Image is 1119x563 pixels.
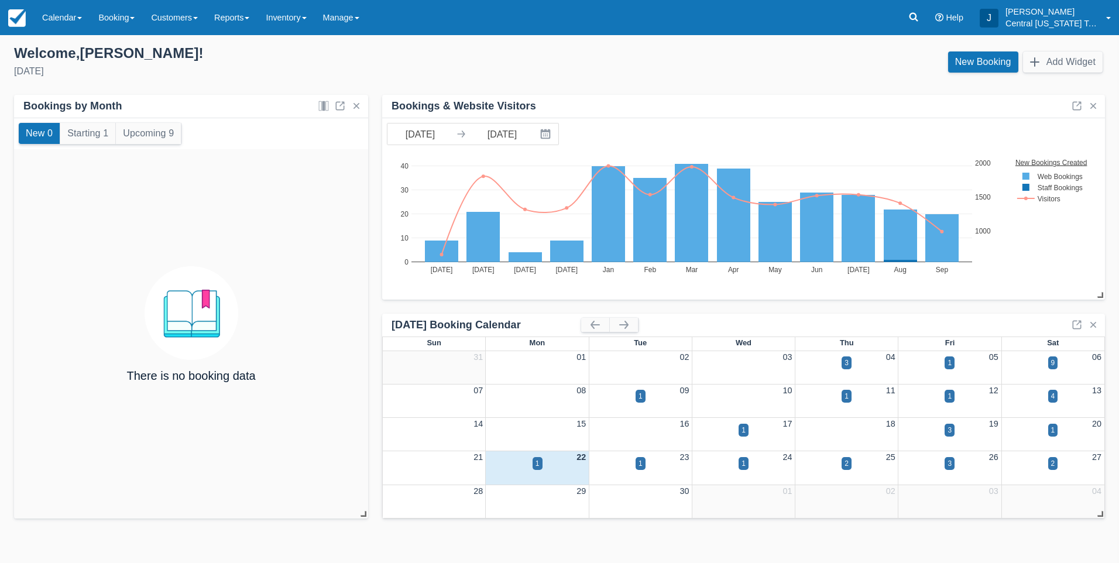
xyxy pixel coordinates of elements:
[783,352,792,362] a: 03
[945,338,955,347] span: Fri
[679,452,689,462] a: 23
[886,452,895,462] a: 25
[473,352,483,362] a: 31
[1051,458,1055,469] div: 2
[736,338,751,347] span: Wed
[948,458,952,469] div: 3
[1017,158,1089,166] text: New Bookings Created
[948,391,952,401] div: 1
[1092,419,1101,428] a: 20
[845,458,849,469] div: 2
[473,386,483,395] a: 07
[427,338,441,347] span: Sun
[1051,425,1055,435] div: 1
[576,352,586,362] a: 01
[783,386,792,395] a: 10
[639,458,643,469] div: 1
[989,352,998,362] a: 05
[989,486,998,496] a: 03
[679,386,689,395] a: 09
[679,419,689,428] a: 16
[1023,52,1103,73] button: Add Widget
[935,13,943,22] i: Help
[60,123,115,144] button: Starting 1
[23,99,122,113] div: Bookings by Month
[126,369,255,382] h4: There is no booking data
[783,419,792,428] a: 17
[886,486,895,496] a: 02
[948,358,952,368] div: 1
[576,386,586,395] a: 08
[392,99,536,113] div: Bookings & Website Visitors
[783,452,792,462] a: 24
[886,419,895,428] a: 18
[576,419,586,428] a: 15
[634,338,647,347] span: Tue
[536,458,540,469] div: 1
[14,64,550,78] div: [DATE]
[948,425,952,435] div: 3
[783,486,792,496] a: 01
[1051,391,1055,401] div: 4
[886,386,895,395] a: 11
[1005,6,1099,18] p: [PERSON_NAME]
[530,338,545,347] span: Mon
[886,352,895,362] a: 04
[576,452,586,462] a: 22
[989,452,998,462] a: 26
[473,486,483,496] a: 28
[14,44,550,62] div: Welcome , [PERSON_NAME] !
[1005,18,1099,29] p: Central [US_STATE] Tours
[845,358,849,368] div: 3
[469,123,535,145] input: End Date
[387,123,453,145] input: Start Date
[946,13,963,22] span: Help
[1092,452,1101,462] a: 27
[845,391,849,401] div: 1
[742,425,746,435] div: 1
[742,458,746,469] div: 1
[392,318,581,332] div: [DATE] Booking Calendar
[145,266,238,360] img: booking.png
[679,352,689,362] a: 02
[1092,486,1101,496] a: 04
[1047,338,1059,347] span: Sat
[473,419,483,428] a: 14
[948,52,1018,73] a: New Booking
[840,338,854,347] span: Thu
[679,486,689,496] a: 30
[1092,352,1101,362] a: 06
[473,452,483,462] a: 21
[639,391,643,401] div: 1
[535,123,558,145] button: Interact with the calendar and add the check-in date for your trip.
[1092,386,1101,395] a: 13
[19,123,60,144] button: New 0
[1051,358,1055,368] div: 9
[576,486,586,496] a: 29
[116,123,181,144] button: Upcoming 9
[989,419,998,428] a: 19
[989,386,998,395] a: 12
[980,9,998,28] div: J
[8,9,26,27] img: checkfront-main-nav-mini-logo.png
